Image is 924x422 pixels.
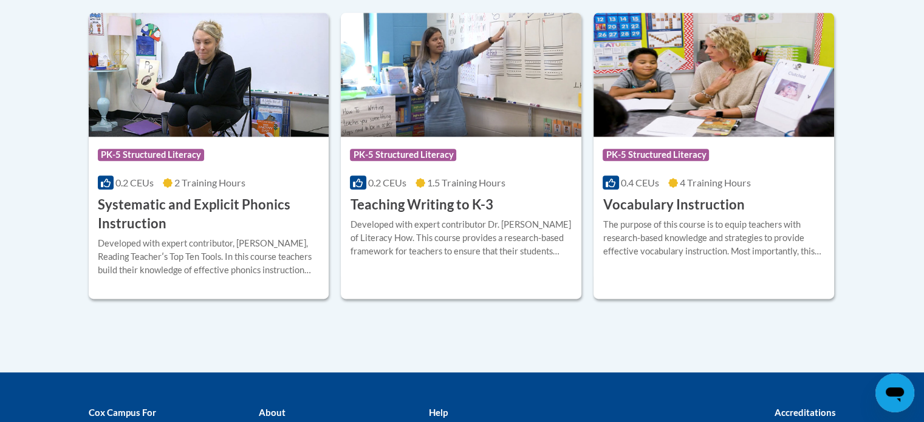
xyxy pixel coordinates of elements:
[594,13,834,137] img: Course Logo
[350,149,456,161] span: PK-5 Structured Literacy
[98,149,204,161] span: PK-5 Structured Literacy
[594,13,834,298] a: Course LogoPK-5 Structured Literacy0.4 CEUs4 Training Hours Vocabulary InstructionThe purpose of ...
[89,13,329,137] img: Course Logo
[341,13,581,137] img: Course Logo
[368,177,406,188] span: 0.2 CEUs
[341,13,581,298] a: Course LogoPK-5 Structured Literacy0.2 CEUs1.5 Training Hours Teaching Writing to K-3Developed wi...
[89,407,156,418] b: Cox Campus For
[350,196,493,214] h3: Teaching Writing to K-3
[603,218,825,258] div: The purpose of this course is to equip teachers with research-based knowledge and strategies to p...
[428,407,447,418] b: Help
[603,149,709,161] span: PK-5 Structured Literacy
[98,237,320,277] div: Developed with expert contributor, [PERSON_NAME], Reading Teacherʹs Top Ten Tools. In this course...
[621,177,659,188] span: 0.4 CEUs
[775,407,836,418] b: Accreditations
[89,13,329,298] a: Course LogoPK-5 Structured Literacy0.2 CEUs2 Training Hours Systematic and Explicit Phonics Instr...
[680,177,751,188] span: 4 Training Hours
[98,196,320,233] h3: Systematic and Explicit Phonics Instruction
[603,196,744,214] h3: Vocabulary Instruction
[115,177,154,188] span: 0.2 CEUs
[427,177,505,188] span: 1.5 Training Hours
[875,373,914,412] iframe: Button to launch messaging window
[174,177,245,188] span: 2 Training Hours
[350,218,572,258] div: Developed with expert contributor Dr. [PERSON_NAME] of Literacy How. This course provides a resea...
[258,407,285,418] b: About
